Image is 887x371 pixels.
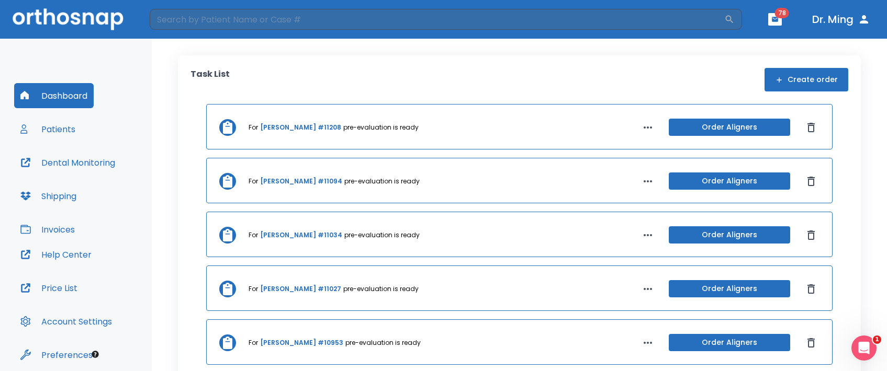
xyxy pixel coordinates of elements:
[344,230,420,240] p: pre-evaluation is ready
[669,172,790,190] button: Order Aligners
[249,230,258,240] p: For
[14,83,94,108] button: Dashboard
[14,275,84,300] button: Price List
[851,335,877,361] iframe: Intercom live chat
[345,338,421,347] p: pre-evaluation is ready
[260,338,343,347] a: [PERSON_NAME] #10953
[344,177,420,186] p: pre-evaluation is ready
[669,226,790,244] button: Order Aligners
[150,9,724,30] input: Search by Patient Name or Case #
[91,350,100,359] div: Tooltip anchor
[14,217,81,242] button: Invoices
[803,281,819,297] button: Dismiss
[873,335,881,344] span: 1
[803,173,819,190] button: Dismiss
[260,123,341,132] a: [PERSON_NAME] #11208
[803,119,819,136] button: Dismiss
[14,117,82,142] button: Patients
[803,227,819,244] button: Dismiss
[260,284,341,294] a: [PERSON_NAME] #11027
[803,334,819,351] button: Dismiss
[249,177,258,186] p: For
[190,68,230,91] p: Task List
[13,8,123,30] img: Orthosnap
[669,119,790,136] button: Order Aligners
[249,338,258,347] p: For
[14,342,99,367] button: Preferences
[808,10,874,29] button: Dr. Ming
[765,68,848,91] button: Create order
[14,183,83,208] button: Shipping
[669,280,790,297] button: Order Aligners
[14,150,121,175] button: Dental Monitoring
[669,334,790,351] button: Order Aligners
[14,309,118,334] button: Account Settings
[249,123,258,132] p: For
[249,284,258,294] p: For
[343,284,419,294] p: pre-evaluation is ready
[260,230,342,240] a: [PERSON_NAME] #11034
[14,242,98,267] button: Help Center
[260,177,342,186] a: [PERSON_NAME] #11094
[775,8,789,18] span: 78
[343,123,419,132] p: pre-evaluation is ready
